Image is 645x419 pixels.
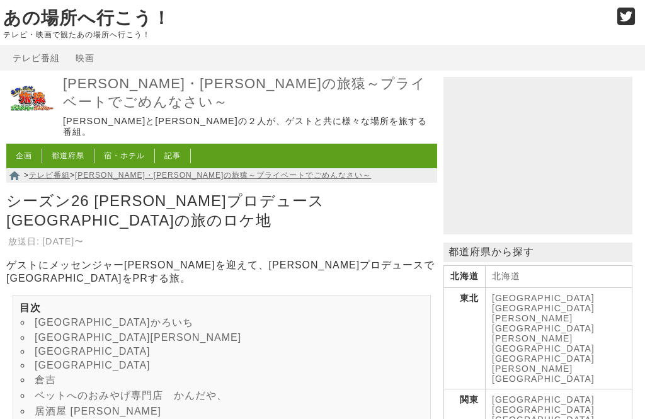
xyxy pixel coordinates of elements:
[16,151,32,160] a: 企画
[443,243,632,262] p: 都道府県から探す
[35,390,227,401] a: ペットへのおみやげ専門店 かんだや、
[6,74,57,124] img: 東野・岡村の旅猿～プライベートでごめんなさい～
[76,53,94,63] a: 映画
[492,293,595,303] a: [GEOGRAPHIC_DATA]
[492,364,595,384] a: [PERSON_NAME][GEOGRAPHIC_DATA]
[75,171,371,180] a: [PERSON_NAME]・[PERSON_NAME]の旅猿～プライベートでごめんなさい～
[52,151,84,160] a: 都道府県
[42,235,84,248] td: [DATE]〜
[617,15,636,26] a: Twitter (@go_thesights)
[444,266,486,288] th: 北海道
[104,151,145,160] a: 宿・ホテル
[35,360,151,370] a: [GEOGRAPHIC_DATA]
[6,259,437,285] p: ゲストにメッセンジャー[PERSON_NAME]を迎えて、[PERSON_NAME]プロデュースで[GEOGRAPHIC_DATA]をPRする旅。
[35,374,56,385] a: 倉吉
[35,332,241,343] a: [GEOGRAPHIC_DATA][PERSON_NAME]
[492,394,595,405] a: [GEOGRAPHIC_DATA]
[492,313,595,333] a: [PERSON_NAME][GEOGRAPHIC_DATA]
[492,271,520,281] a: 北海道
[492,303,595,313] a: [GEOGRAPHIC_DATA]
[492,333,595,353] a: [PERSON_NAME][GEOGRAPHIC_DATA]
[444,288,486,389] th: 東北
[29,171,70,180] a: テレビ番組
[443,77,632,234] iframe: Advertisement
[3,8,171,28] a: あの場所へ行こう！
[164,151,181,160] a: 記事
[8,235,40,248] th: 放送日:
[492,405,595,415] a: [GEOGRAPHIC_DATA]
[6,188,437,233] h1: シーズン26 [PERSON_NAME]プロデュース [GEOGRAPHIC_DATA]の旅のロケ地
[63,116,434,138] p: [PERSON_NAME]と[PERSON_NAME]の２人が、ゲストと共に様々な場所を旅する番組。
[35,406,161,416] a: 居酒屋 [PERSON_NAME]
[63,75,434,111] a: [PERSON_NAME]・[PERSON_NAME]の旅猿～プライベートでごめんなさい～
[6,115,57,126] a: 東野・岡村の旅猿～プライベートでごめんなさい～
[35,346,151,357] a: [GEOGRAPHIC_DATA]
[492,353,595,364] a: [GEOGRAPHIC_DATA]
[6,168,437,183] nav: > >
[35,317,193,328] a: [GEOGRAPHIC_DATA]かろいち
[3,30,604,39] p: テレビ・映画で観たあの場所へ行こう！
[13,53,60,63] a: テレビ番組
